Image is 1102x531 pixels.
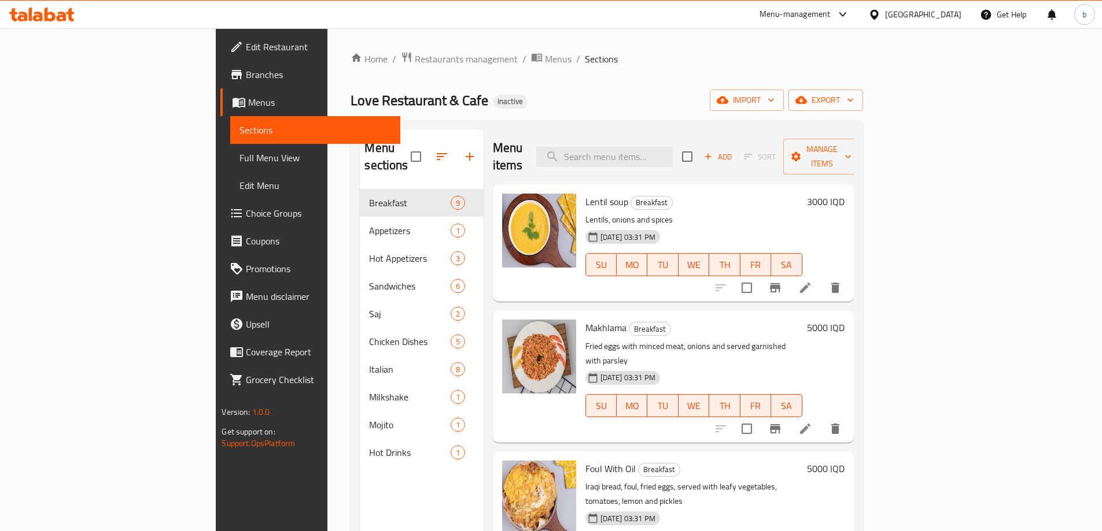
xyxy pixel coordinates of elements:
div: Breakfast9 [360,189,483,217]
button: Add [699,148,736,166]
div: Milkshake1 [360,383,483,411]
span: Sandwiches [369,279,450,293]
h6: 5000 IQD [807,320,845,336]
span: 6 [451,281,465,292]
button: FR [740,253,771,276]
span: WE [683,257,705,273]
span: 1 [451,447,465,458]
img: Makhlama [502,320,576,393]
span: 8 [451,364,465,375]
span: Menus [248,95,390,109]
span: Chicken Dishes [369,335,450,348]
span: Lentil soup [585,193,628,210]
span: Love Restaurant & Cafe [351,87,488,113]
button: Add section [456,143,484,170]
h6: 5000 IQD [807,461,845,477]
h2: Menu items [493,139,523,174]
div: [GEOGRAPHIC_DATA] [885,8,961,21]
span: Foul With Oil [585,460,636,477]
span: Branches [246,68,390,81]
a: Edit Restaurant [220,33,400,61]
span: TH [714,257,735,273]
p: Lentils, onions and spices [585,213,802,227]
button: WE [679,394,709,417]
span: SU [591,257,612,273]
button: Manage items [783,139,861,174]
span: export [798,93,854,107]
div: items [451,279,465,293]
span: 1 [451,419,465,430]
span: b [1082,8,1086,21]
a: Menus [220,88,400,116]
span: Breakfast [631,196,672,209]
a: Support.OpsPlatform [222,436,295,451]
span: Select to update [735,417,759,441]
span: [DATE] 03:31 PM [596,372,660,383]
a: Grocery Checklist [220,366,400,393]
span: Makhlama [585,319,626,336]
span: Hot Drinks [369,445,450,459]
span: 3 [451,253,465,264]
div: Mojito [369,418,450,432]
a: Menus [531,51,572,66]
span: Sections [585,52,618,66]
a: Edit menu item [798,422,812,436]
div: Breakfast [631,196,673,210]
span: Choice Groups [246,206,390,220]
div: items [451,362,465,376]
button: TU [647,394,678,417]
span: [DATE] 03:31 PM [596,513,660,524]
a: Promotions [220,255,400,283]
span: Breakfast [629,322,670,336]
span: WE [683,398,705,414]
span: 5 [451,336,465,347]
span: Saj [369,307,450,321]
a: Coupons [220,227,400,255]
div: items [451,390,465,404]
button: SA [771,394,802,417]
a: Branches [220,61,400,88]
span: SU [591,398,612,414]
div: Saj2 [360,300,483,328]
span: Sections [239,123,390,137]
button: delete [821,415,849,443]
nav: Menu sections [360,184,483,471]
div: Menu-management [760,8,831,21]
p: Iraqi bread, foul, fried eggs, served with leafy vegetables, tomatoes, lemon and pickles [585,480,802,508]
a: Edit Menu [230,172,400,199]
span: Grocery Checklist [246,373,390,387]
span: Menu disclaimer [246,289,390,303]
span: SA [776,398,797,414]
div: Italian8 [360,355,483,383]
div: items [451,251,465,265]
span: Inactive [493,96,528,106]
div: Inactive [493,95,528,109]
span: TU [652,398,673,414]
span: Breakfast [639,463,680,476]
div: Italian [369,362,450,376]
button: delete [821,274,849,302]
span: Select to update [735,276,759,300]
a: Sections [230,116,400,144]
button: import [710,90,784,111]
span: Manage items [793,142,852,171]
div: Hot Drinks1 [360,439,483,466]
span: 2 [451,309,465,320]
span: Menus [545,52,572,66]
li: / [576,52,580,66]
span: Version: [222,404,250,419]
span: Select section first [736,148,783,166]
span: FR [745,257,766,273]
button: SU [585,253,617,276]
span: Full Menu View [239,151,390,165]
button: TU [647,253,678,276]
div: items [451,335,465,348]
img: Lentil soup [502,194,576,268]
span: Select section [675,144,699,169]
div: Breakfast [638,463,680,477]
span: 1.0.0 [252,404,270,419]
span: Milkshake [369,390,450,404]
